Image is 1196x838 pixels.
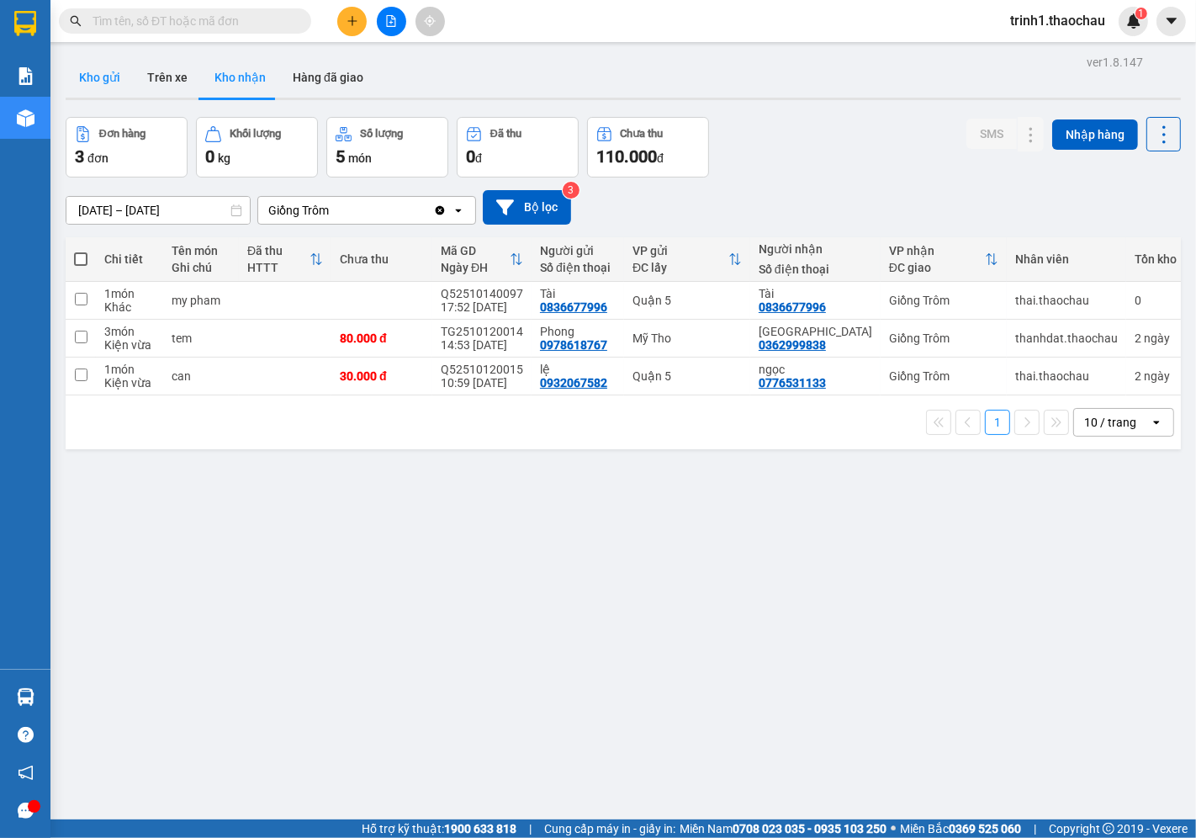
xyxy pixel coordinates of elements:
span: message [18,803,34,819]
span: đ [657,151,664,165]
span: Miền Nam [680,819,886,838]
div: Số điện thoại [759,263,872,276]
span: caret-down [1164,13,1179,29]
svg: open [1150,416,1163,429]
div: Quận 5 [632,294,742,307]
div: 0836677996 [759,300,826,314]
div: Số lượng [360,128,403,140]
span: search [70,15,82,27]
th: Toggle SortBy [239,237,331,282]
div: Đơn hàng [99,128,146,140]
button: Số lượng5món [326,117,448,178]
div: Quận 5 [632,369,742,383]
button: Kho gửi [66,57,134,98]
span: question-circle [18,727,34,743]
div: Số điện thoại [540,261,616,274]
th: Toggle SortBy [624,237,750,282]
button: SMS [966,119,1017,149]
div: VP nhận [889,244,985,257]
div: 0776531133 [759,376,826,390]
div: 3 món [104,325,155,338]
div: Chưa thu [621,128,664,140]
div: ĐC giao [889,261,985,274]
div: Ghi chú [172,261,230,274]
div: Phong [540,325,616,338]
div: HTTT [247,261,310,274]
span: aim [424,15,436,27]
img: warehouse-icon [17,688,34,706]
span: file-add [385,15,397,27]
div: 2 [1135,369,1177,383]
button: aim [415,7,445,36]
span: ngày [1144,331,1170,345]
div: 14:53 [DATE] [441,338,523,352]
span: 5 [336,146,345,167]
button: Trên xe [134,57,201,98]
div: Khác [104,300,155,314]
div: ngọc [759,363,872,376]
div: thanhdat.thaochau [1015,331,1118,345]
img: solution-icon [17,67,34,85]
button: Nhập hàng [1052,119,1138,150]
div: Tồn kho [1135,252,1177,266]
span: notification [18,765,34,781]
img: warehouse-icon [17,109,34,127]
div: Mã GD [441,244,510,257]
div: Người nhận [759,242,872,256]
div: tem [172,331,230,345]
div: Giồng Trôm [889,331,998,345]
button: file-add [377,7,406,36]
div: Nhân viên [1015,252,1118,266]
div: VP gửi [632,244,728,257]
span: Miền Bắc [900,819,1021,838]
button: Kho nhận [201,57,279,98]
div: 80.000 đ [340,331,424,345]
div: Tài [759,287,872,300]
button: Chưa thu110.000đ [587,117,709,178]
span: 0 [205,146,214,167]
span: | [1034,819,1036,838]
div: Kiện vừa [104,338,155,352]
div: thai.thaochau [1015,294,1118,307]
span: 110.000 [596,146,657,167]
svg: open [452,204,465,217]
input: Select a date range. [66,197,250,224]
div: Chưa thu [340,252,424,266]
strong: 0369 525 060 [949,822,1021,835]
span: món [348,151,372,165]
div: 2 [1135,331,1177,345]
div: 10:59 [DATE] [441,376,523,390]
button: 1 [985,410,1010,435]
div: Mỹ Tho [632,331,742,345]
div: Ngày ĐH [441,261,510,274]
div: 10 / trang [1084,414,1136,431]
span: 0 [466,146,475,167]
svg: Clear value [433,204,447,217]
div: Kiện vừa [104,376,155,390]
button: Hàng đã giao [279,57,377,98]
div: 0 [1135,294,1177,307]
th: Toggle SortBy [881,237,1007,282]
input: Selected Giồng Trôm. [331,202,332,219]
div: 0836677996 [540,300,607,314]
div: thai.thaochau [1015,369,1118,383]
div: Giồng Trôm [268,202,329,219]
button: caret-down [1156,7,1186,36]
span: ⚪️ [891,825,896,832]
span: 3 [75,146,84,167]
div: ver 1.8.147 [1087,53,1143,72]
div: lệ [540,363,616,376]
button: plus [337,7,367,36]
sup: 3 [563,182,579,199]
div: Tên món [172,244,230,257]
div: Q52510140097 [441,287,523,300]
div: Giồng Trôm [889,369,998,383]
div: 1 món [104,287,155,300]
div: Tài [540,287,616,300]
div: can [172,369,230,383]
span: Hỗ trợ kỹ thuật: [362,819,516,838]
div: 0932067582 [540,376,607,390]
button: Bộ lọc [483,190,571,225]
div: 0362999838 [759,338,826,352]
div: 0978618767 [540,338,607,352]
